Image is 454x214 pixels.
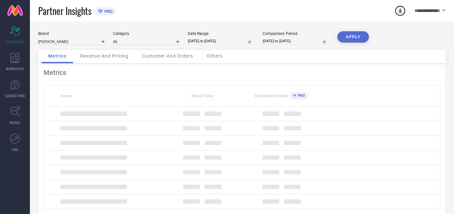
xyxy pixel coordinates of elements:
span: Customer And Orders [142,53,193,59]
div: Brand [38,31,105,36]
div: Metrics [44,69,440,77]
button: APPLY [337,31,369,43]
span: Partner Insights [38,4,91,18]
span: Name [60,94,71,99]
span: Brand Value [191,94,213,98]
div: Comparison Period [263,31,329,36]
span: FWD [12,147,18,152]
span: PRO [103,9,113,14]
input: Select date range [188,38,254,45]
div: Open download list [394,5,406,17]
span: Metrics [48,53,66,59]
span: PRO [296,94,305,98]
span: Competitors Value [255,94,288,98]
span: TRENDS [9,120,21,125]
span: Others [207,53,223,59]
div: Date Range [188,31,254,36]
span: SUGGESTIONS [5,93,25,98]
span: WORKSPACE [6,66,24,71]
span: SCORECARDS [5,39,25,44]
div: Category [113,31,179,36]
input: Select comparison period [263,38,329,45]
span: Revenue And Pricing [80,53,129,59]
